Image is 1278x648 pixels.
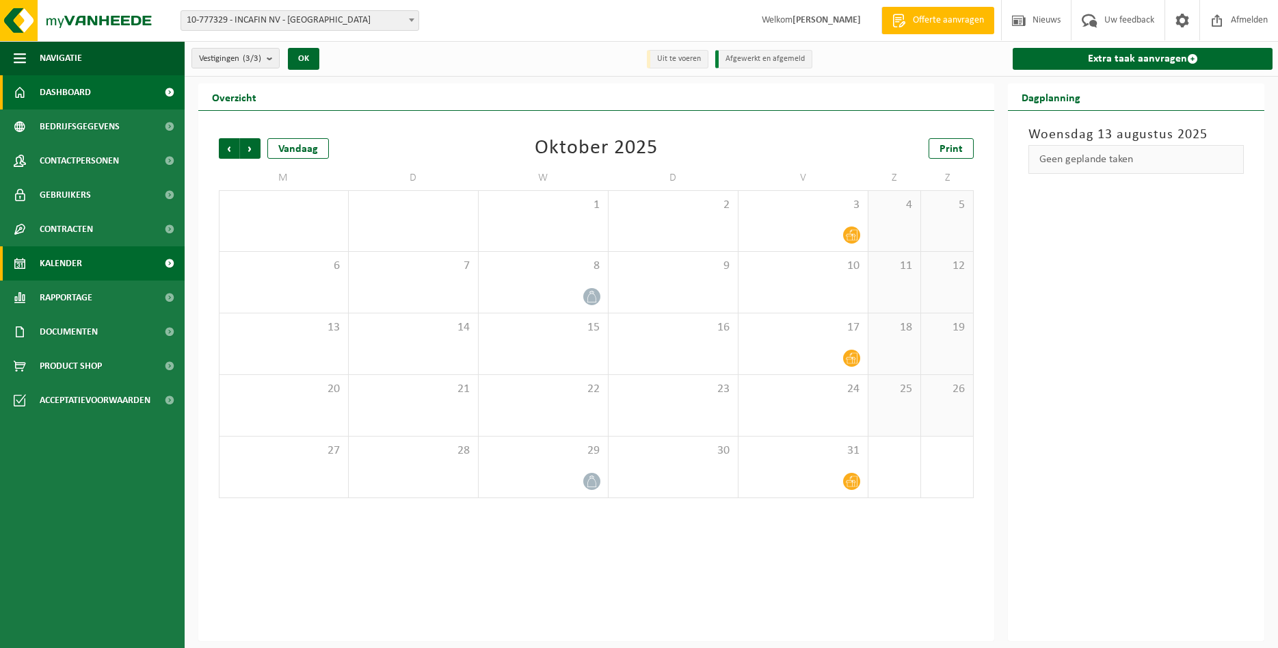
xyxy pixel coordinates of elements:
span: 11 [875,259,914,274]
span: 3 [745,198,861,213]
div: Vandaag [267,138,329,159]
span: Print [940,144,963,155]
span: 16 [615,320,731,335]
span: 10-777329 - INCAFIN NV - KORTRIJK [181,10,419,31]
strong: [PERSON_NAME] [793,15,861,25]
span: Bedrijfsgegevens [40,109,120,144]
h3: Woensdag 13 augustus 2025 [1028,125,1244,145]
td: W [479,166,609,190]
span: 21 [356,382,471,397]
span: 23 [615,382,731,397]
span: 4 [875,198,914,213]
span: 30 [615,443,731,458]
span: Navigatie [40,41,82,75]
div: Geen geplande taken [1028,145,1244,174]
div: Oktober 2025 [535,138,658,159]
span: 7 [356,259,471,274]
span: Documenten [40,315,98,349]
a: Print [929,138,974,159]
span: 10 [745,259,861,274]
span: 22 [485,382,601,397]
span: 26 [928,382,966,397]
span: Acceptatievoorwaarden [40,383,150,417]
td: D [609,166,738,190]
span: 24 [745,382,861,397]
span: Vestigingen [199,49,261,69]
span: 8 [485,259,601,274]
span: 5 [928,198,966,213]
span: 28 [356,443,471,458]
span: Volgende [240,138,261,159]
button: Vestigingen(3/3) [191,48,280,68]
span: 13 [226,320,341,335]
span: 14 [356,320,471,335]
span: Gebruikers [40,178,91,212]
span: Kalender [40,246,82,281]
span: 10-777329 - INCAFIN NV - KORTRIJK [181,11,418,30]
span: 2 [615,198,731,213]
span: 25 [875,382,914,397]
span: Rapportage [40,281,92,315]
span: Contactpersonen [40,144,119,178]
span: 12 [928,259,966,274]
span: 1 [485,198,601,213]
span: 17 [745,320,861,335]
h2: Overzicht [198,83,270,110]
span: 31 [745,443,861,458]
span: Dashboard [40,75,91,109]
span: 15 [485,320,601,335]
h2: Dagplanning [1008,83,1094,110]
td: Z [868,166,921,190]
span: 27 [226,443,341,458]
span: 29 [485,443,601,458]
td: Z [921,166,974,190]
td: D [349,166,479,190]
span: 19 [928,320,966,335]
span: Contracten [40,212,93,246]
button: OK [288,48,319,70]
td: M [219,166,349,190]
span: Offerte aanvragen [909,14,987,27]
count: (3/3) [243,54,261,63]
span: 18 [875,320,914,335]
td: V [738,166,868,190]
span: Product Shop [40,349,102,383]
a: Extra taak aanvragen [1013,48,1273,70]
span: Vorige [219,138,239,159]
li: Afgewerkt en afgemeld [715,50,812,68]
span: 9 [615,259,731,274]
span: 6 [226,259,341,274]
li: Uit te voeren [647,50,708,68]
a: Offerte aanvragen [881,7,994,34]
span: 20 [226,382,341,397]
